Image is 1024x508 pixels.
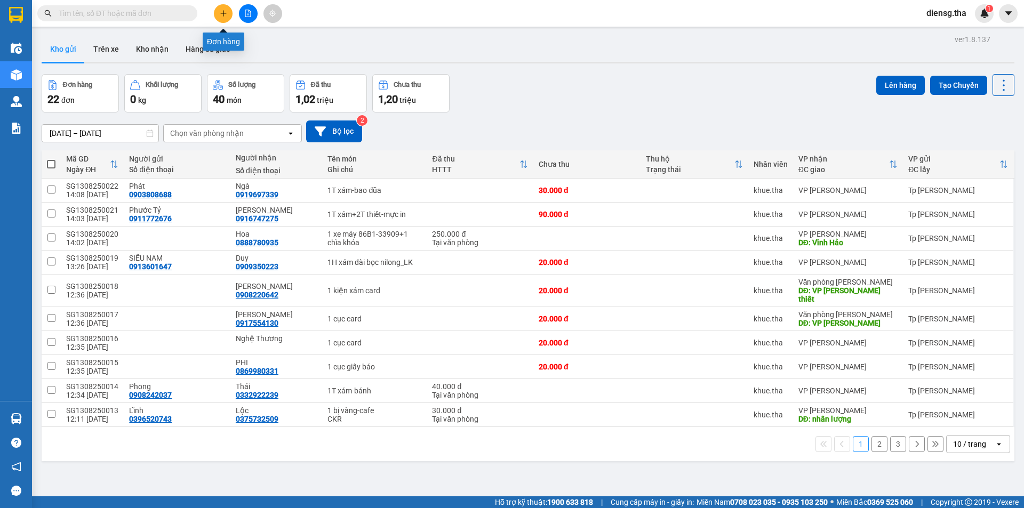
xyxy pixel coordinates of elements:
[11,43,22,54] img: warehouse-icon
[85,36,127,62] button: Trên xe
[66,238,118,247] div: 14:02 [DATE]
[754,386,788,395] div: khue.tha
[908,286,1008,295] div: Tp [PERSON_NAME]
[327,415,421,423] div: CKR
[11,438,21,448] span: question-circle
[798,406,898,415] div: VP [PERSON_NAME]
[798,278,898,286] div: Văn phòng [PERSON_NAME]
[236,319,278,327] div: 0917554130
[327,258,421,267] div: 1H xám dài bọc nilong_LK
[357,115,367,126] sup: 2
[66,254,118,262] div: SG1308250019
[754,410,788,419] div: khue.tha
[236,367,278,375] div: 0869980331
[793,150,903,179] th: Toggle SortBy
[908,234,1008,243] div: Tp [PERSON_NAME]
[432,415,528,423] div: Tại văn phòng
[798,362,898,371] div: VP [PERSON_NAME]
[66,310,118,319] div: SG1308250017
[908,386,1008,395] div: Tp [PERSON_NAME]
[286,129,295,138] svg: open
[539,338,635,347] div: 20.000 đ
[995,440,1003,448] svg: open
[66,382,118,391] div: SG1308250014
[11,69,22,80] img: warehouse-icon
[798,238,898,247] div: DĐ: Vĩnh Hảo
[953,439,986,449] div: 10 / trang
[207,74,284,112] button: Số lượng40món
[908,165,999,174] div: ĐC lấy
[129,206,225,214] div: Phước Tỷ
[754,186,788,195] div: khue.tha
[394,81,421,88] div: Chưa thu
[798,286,898,303] div: DĐ: VP Phan thiết
[754,210,788,219] div: khue.tha
[239,4,258,23] button: file-add
[539,362,635,371] div: 20.000 đ
[66,319,118,327] div: 12:36 [DATE]
[295,93,315,106] span: 1,02
[327,362,421,371] div: 1 cục giấy báo
[798,338,898,347] div: VP [PERSON_NAME]
[61,150,124,179] th: Toggle SortBy
[754,362,788,371] div: khue.tha
[236,391,278,399] div: 0332922239
[432,155,519,163] div: Đã thu
[236,190,278,199] div: 0919697339
[66,206,118,214] div: SG1308250021
[129,382,225,391] div: Phong
[754,234,788,243] div: khue.tha
[214,4,233,23] button: plus
[327,338,421,347] div: 1 cục card
[754,258,788,267] div: khue.tha
[11,96,22,107] img: warehouse-icon
[987,5,991,12] span: 1
[263,4,282,23] button: aim
[876,76,925,95] button: Lên hàng
[220,10,227,17] span: plus
[42,36,85,62] button: Kho gửi
[127,36,177,62] button: Kho nhận
[44,10,52,17] span: search
[129,190,172,199] div: 0903808688
[986,5,993,12] sup: 1
[11,123,22,134] img: solution-icon
[836,496,913,508] span: Miền Bắc
[130,93,136,106] span: 0
[798,165,890,174] div: ĐC giao
[236,238,278,247] div: 0888780935
[129,155,225,163] div: Người gửi
[539,286,635,295] div: 20.000 đ
[908,315,1008,323] div: Tp [PERSON_NAME]
[236,382,317,391] div: Thái
[853,436,869,452] button: 1
[236,230,317,238] div: Hoa
[170,128,244,139] div: Chọn văn phòng nhận
[539,315,635,323] div: 20.000 đ
[146,81,178,88] div: Khối lượng
[236,206,317,214] div: Vũ
[539,258,635,267] div: 20.000 đ
[124,74,202,112] button: Khối lượng0kg
[327,230,421,247] div: 1 xe máy 86B1-33909+1 chìa khóa
[236,154,317,162] div: Người nhận
[66,406,118,415] div: SG1308250013
[236,282,317,291] div: Đình Văn
[539,210,635,219] div: 90.000 đ
[66,343,118,351] div: 12:35 [DATE]
[980,9,989,18] img: icon-new-feature
[236,166,317,175] div: Số điện thoại
[213,93,225,106] span: 40
[754,160,788,168] div: Nhân viên
[432,230,528,238] div: 250.000 đ
[890,436,906,452] button: 3
[42,125,158,142] input: Select a date range.
[227,96,242,104] span: món
[432,238,528,247] div: Tại văn phòng
[236,406,317,415] div: Lộc
[432,165,519,174] div: HTTT
[290,74,367,112] button: Đã thu1,02 triệu
[754,315,788,323] div: khue.tha
[930,76,987,95] button: Tạo Chuyến
[236,182,317,190] div: Ngà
